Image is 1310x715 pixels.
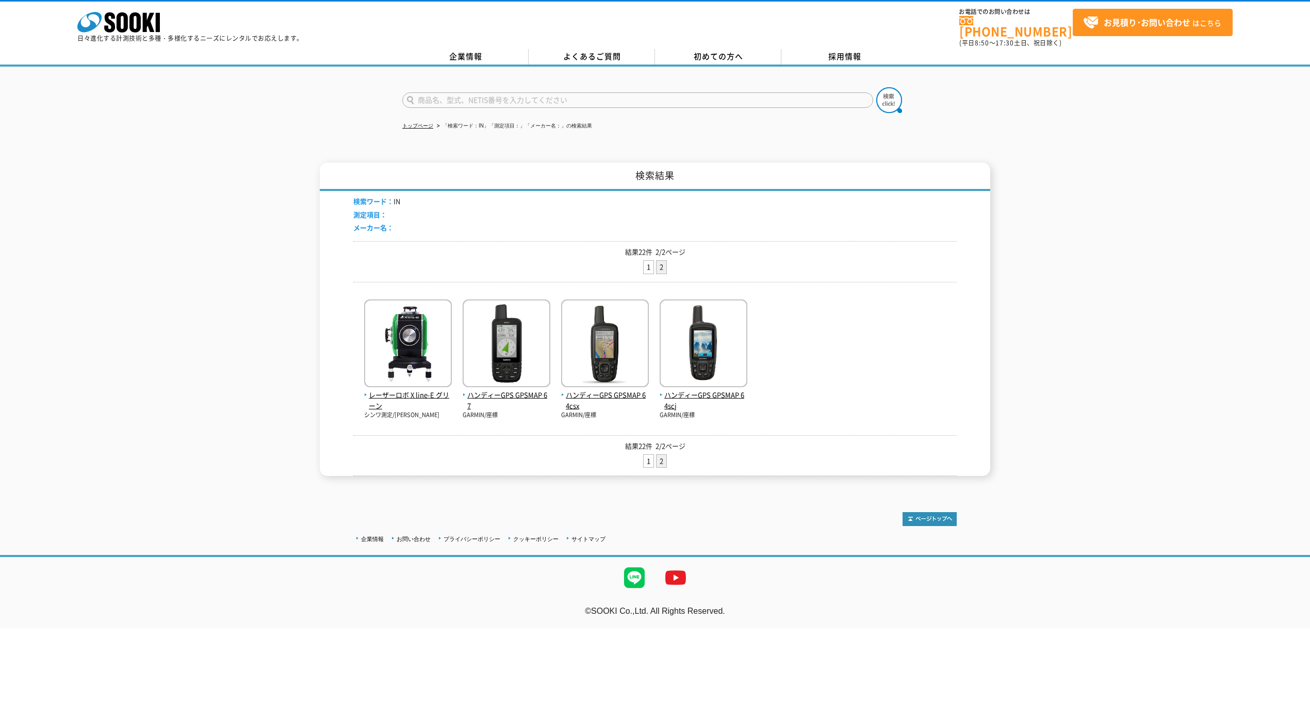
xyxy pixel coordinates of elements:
[903,512,957,526] img: トップページへ
[353,196,394,206] span: 検索ワード：
[571,536,605,542] a: サイトマップ
[781,49,908,65] a: 採用情報
[660,411,747,420] p: GARMIN/座標
[435,121,592,132] li: 「検索ワード：IN」「測定項目：」「メーカー名：」の検索結果
[995,38,1014,47] span: 17:30
[614,557,655,598] img: LINE
[364,379,452,411] a: レーザーロボ X line-E グリーン
[959,16,1073,37] a: [PHONE_NUMBER]
[463,379,550,411] a: ハンディーGPS GPSMAP 67
[513,536,559,542] a: クッキーポリシー
[656,260,667,274] li: 2
[402,123,433,129] a: トップページ
[660,379,747,411] a: ハンディーGPS GPSMAP 64scj
[463,299,550,390] img: GPSMAP 67
[694,51,743,62] span: 初めての方へ
[561,299,649,390] img: GPSMAP 64csx
[876,87,902,113] img: btn_search.png
[561,390,649,411] span: ハンディーGPS GPSMAP 64csx
[561,379,649,411] a: ハンディーGPS GPSMAP 64csx
[353,196,400,207] li: IN
[364,299,452,390] img: X line-E グリーン
[959,9,1073,15] span: お電話でのお問い合わせは
[77,35,303,41] p: 日々進化する計測技術と多種・多様化するニーズにレンタルでお応えします。
[353,210,387,219] span: 測定項目：
[353,223,394,232] span: メーカー名：
[656,454,667,468] li: 2
[353,247,957,258] p: 結果22件 2/2ページ
[463,390,550,411] span: ハンディーGPS GPSMAP 67
[444,536,500,542] a: プライバシーポリシー
[463,411,550,420] p: GARMIN/座標
[1073,9,1233,36] a: お見積り･お問い合わせはこちら
[320,163,990,191] h1: 検索結果
[1104,16,1190,28] strong: お見積り･お問い合わせ
[402,49,529,65] a: 企業情報
[397,536,431,542] a: お問い合わせ
[1270,617,1310,626] a: テストMail
[402,92,873,108] input: 商品名、型式、NETIS番号を入力してください
[975,38,989,47] span: 8:50
[561,411,649,420] p: GARMIN/座標
[644,261,653,274] a: 1
[660,390,747,411] span: ハンディーGPS GPSMAP 64scj
[353,441,957,452] p: 結果22件 2/2ページ
[364,411,452,420] p: シンワ測定/[PERSON_NAME]
[364,390,452,411] span: レーザーロボ X line-E グリーン
[655,49,781,65] a: 初めての方へ
[644,455,653,468] a: 1
[1083,15,1221,30] span: はこちら
[959,38,1061,47] span: (平日 ～ 土日、祝日除く)
[660,299,747,390] img: GPSMAP 64scj
[361,536,384,542] a: 企業情報
[529,49,655,65] a: よくあるご質問
[655,557,696,598] img: YouTube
